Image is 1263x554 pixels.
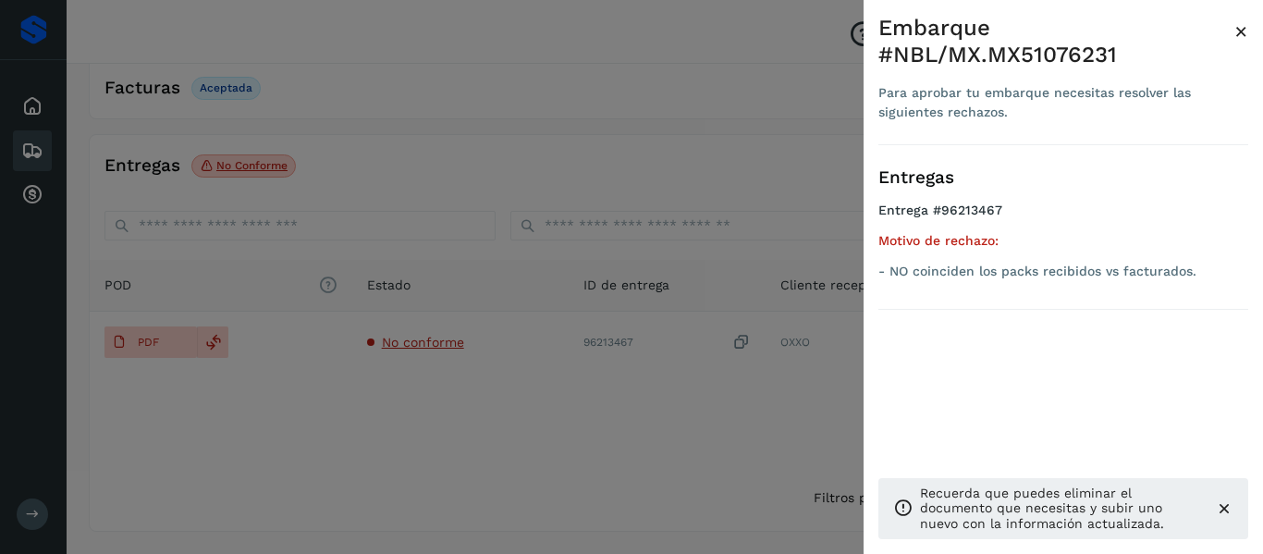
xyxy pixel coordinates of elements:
div: Para aprobar tu embarque necesitas resolver las siguientes rechazos. [878,83,1234,122]
span: × [1234,18,1248,44]
h4: Entrega #96213467 [878,203,1248,233]
p: - NO coinciden los packs recibidos vs facturados. [878,264,1248,279]
p: Recuerda que puedes eliminar el documento que necesitas y subir uno nuevo con la información actu... [920,486,1200,532]
h5: Motivo de rechazo: [878,233,1248,249]
div: Embarque #NBL/MX.MX51076231 [878,15,1234,68]
h3: Entregas [878,167,1248,189]
button: Close [1234,15,1248,48]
